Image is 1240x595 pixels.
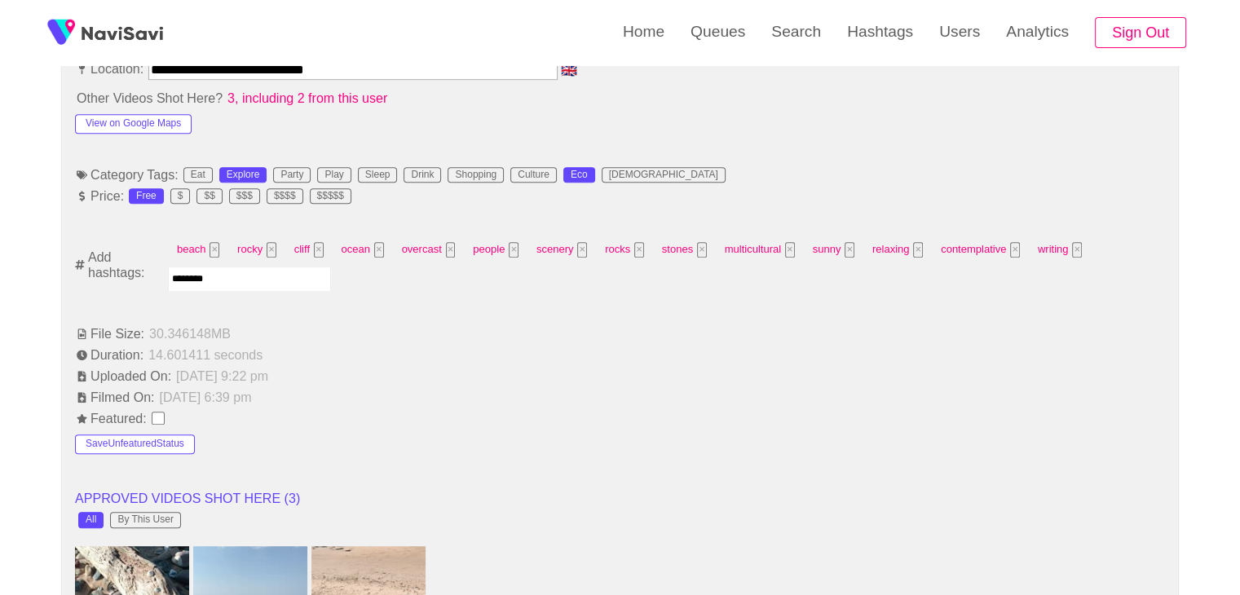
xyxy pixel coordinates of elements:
[232,237,281,262] span: rocky
[532,237,592,262] span: scenery
[274,191,296,202] div: $$$$
[559,64,579,77] span: 🇬🇧
[75,368,173,383] span: Uploaded On:
[845,242,854,258] button: Tag at index 10 with value 2310 focussed. Press backspace to remove
[136,191,157,202] div: Free
[317,191,344,202] div: $$$$$
[75,390,156,404] span: Filmed On:
[913,242,923,258] button: Tag at index 11 with value 2308 focussed. Press backspace to remove
[1072,242,1082,258] button: Tag at index 13 with value 95750 focussed. Press backspace to remove
[158,390,254,404] span: [DATE] 6:39 pm
[1033,237,1087,262] span: writing
[455,170,496,181] div: Shopping
[509,242,519,258] button: Tag at index 5 with value 2457 focussed. Press backspace to remove
[147,347,264,362] span: 14.601411 seconds
[148,326,232,341] span: 30.346148 MB
[634,242,644,258] button: Tag at index 7 with value 2288 focussed. Press backspace to remove
[75,489,1165,509] li: APPROVED VIDEOS SHOT HERE ( 3 )
[397,237,461,262] span: overcast
[720,237,800,262] span: multicultural
[117,514,173,526] div: By This User
[204,191,214,202] div: $$
[75,114,192,134] button: View on Google Maps
[75,61,145,76] span: Location:
[75,90,224,105] span: Other Videos Shot Here?
[236,191,253,202] div: $$$
[75,188,126,203] span: Price:
[41,12,82,53] img: fireSpot
[172,237,224,262] span: beach
[75,347,145,362] span: Duration:
[1010,242,1020,258] button: Tag at index 12 with value 3457 focussed. Press backspace to remove
[227,170,260,181] div: Explore
[808,237,859,262] span: sunny
[446,242,456,258] button: Tag at index 4 with value 2319 focussed. Press backspace to remove
[191,170,205,181] div: Eat
[374,242,384,258] button: Tag at index 3 with value 2285 focussed. Press backspace to remove
[518,170,549,181] div: Culture
[1095,17,1186,49] button: Sign Out
[178,191,183,202] div: $
[226,90,389,105] span: 3, including 2 from this user
[267,242,276,258] button: Tag at index 1 with value 6327 focussed. Press backspace to remove
[577,242,587,258] button: Tag at index 6 with value 3003 focussed. Press backspace to remove
[365,170,391,181] div: Sleep
[75,326,146,341] span: File Size:
[86,249,166,280] span: Add hashtags:
[609,170,718,181] div: [DEMOGRAPHIC_DATA]
[289,237,329,262] span: cliff
[657,237,712,262] span: stones
[697,242,707,258] button: Tag at index 8 with value 7735 focussed. Press backspace to remove
[314,242,324,258] button: Tag at index 2 with value 3225 focussed. Press backspace to remove
[280,170,303,181] div: Party
[174,368,270,383] span: [DATE] 9:22 pm
[571,170,588,181] div: Eco
[75,114,192,129] a: View on Google Maps
[936,237,1025,262] span: contemplative
[210,242,219,258] button: Tag at index 0 with value 9 focussed. Press backspace to remove
[168,267,331,292] input: Enter tag here and press return
[411,170,434,181] div: Drink
[324,170,343,181] div: Play
[468,237,523,262] span: people
[75,411,148,425] span: Featured:
[785,242,795,258] button: Tag at index 9 with value 7836 focussed. Press backspace to remove
[337,237,389,262] span: ocean
[86,514,96,526] div: All
[75,167,180,182] span: Category Tags:
[600,237,649,262] span: rocks
[867,237,928,262] span: relaxing
[82,24,163,41] img: fireSpot
[75,434,195,454] button: SaveUnfeaturedStatus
